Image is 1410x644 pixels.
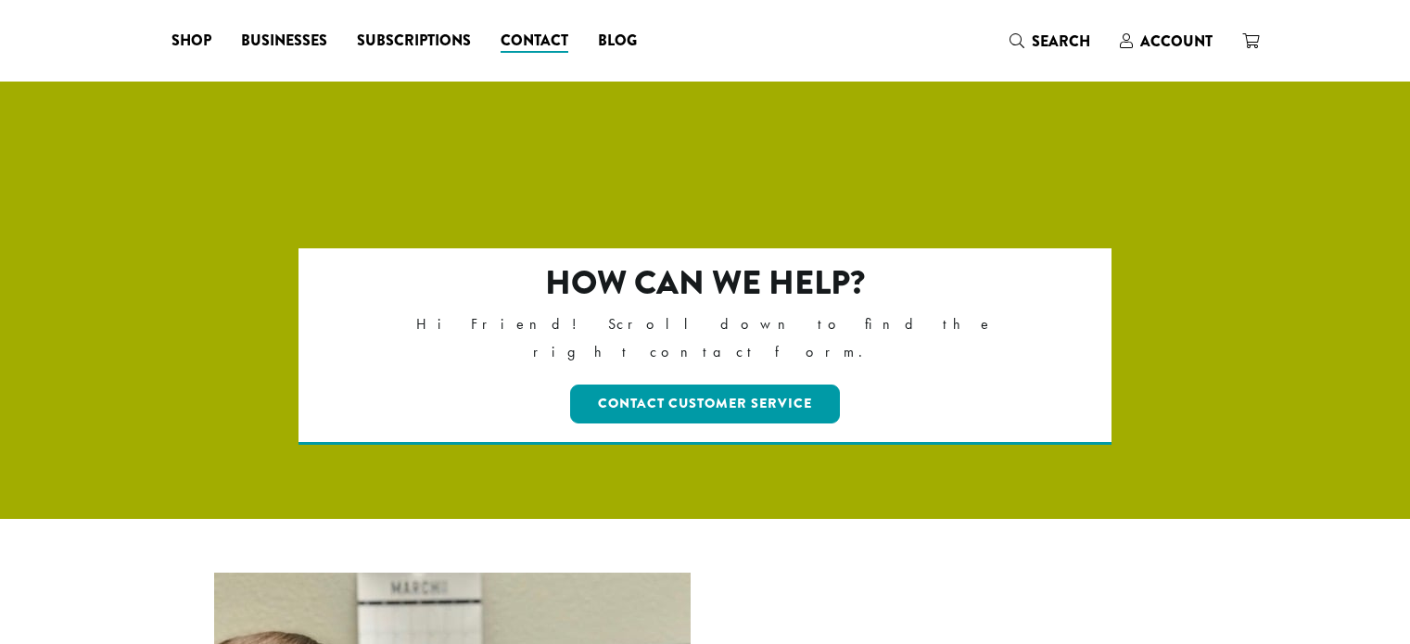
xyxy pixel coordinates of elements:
[378,263,1032,303] h2: How can we help?
[357,30,471,53] span: Subscriptions
[1140,31,1213,52] span: Account
[501,30,568,53] span: Contact
[995,26,1105,57] a: Search
[241,30,327,53] span: Businesses
[378,310,1032,366] p: Hi Friend! Scroll down to find the right contact form.
[570,385,840,423] a: Contact Customer Service
[1032,31,1090,52] span: Search
[171,30,211,53] span: Shop
[157,26,226,56] a: Shop
[598,30,637,53] span: Blog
